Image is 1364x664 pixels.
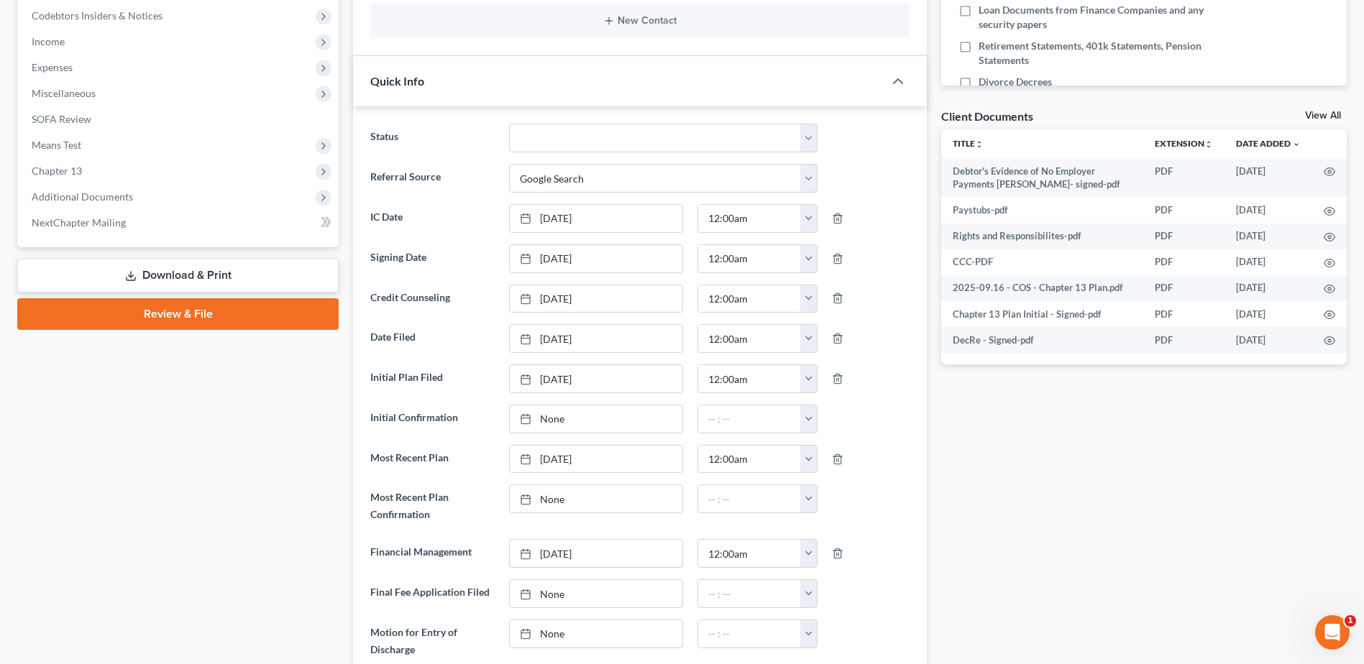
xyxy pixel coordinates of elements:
a: None [510,580,682,607]
i: unfold_more [975,140,984,149]
input: -- : -- [698,325,801,352]
span: Loan Documents from Finance Companies and any security papers [979,3,1233,32]
a: NextChapter Mailing [20,210,339,236]
td: [DATE] [1225,249,1312,275]
input: -- : -- [698,285,801,313]
a: [DATE] [510,540,682,567]
span: SOFA Review [32,113,91,125]
a: None [510,620,682,647]
td: PDF [1143,327,1225,353]
span: Additional Documents [32,190,133,203]
td: PDF [1143,301,1225,327]
a: View All [1305,111,1341,121]
a: Download & Print [17,259,339,292]
label: Initial Confirmation [363,405,501,433]
span: Retirement Statements, 401k Statements, Pension Statements [979,39,1233,68]
label: Most Recent Plan Confirmation [363,484,501,527]
a: Extensionunfold_more [1155,138,1213,149]
span: Codebtors Insiders & Notices [32,9,163,22]
input: -- : -- [698,485,801,512]
input: -- : -- [698,540,801,567]
input: -- : -- [698,205,801,232]
td: PDF [1143,275,1225,301]
span: Expenses [32,61,73,73]
span: Chapter 13 [32,165,82,177]
label: IC Date [363,204,501,233]
a: [DATE] [510,365,682,392]
span: Divorce Decrees [979,75,1052,89]
input: -- : -- [698,245,801,272]
td: [DATE] [1225,158,1312,198]
td: [DATE] [1225,197,1312,223]
input: -- : -- [698,446,801,473]
label: Motion for Entry of Discharge [363,619,501,663]
i: expand_more [1292,140,1301,149]
span: Quick Info [370,74,424,88]
a: Date Added expand_more [1236,138,1301,149]
td: DecRe - Signed-pdf [941,327,1143,353]
td: CCC-PDF [941,249,1143,275]
span: NextChapter Mailing [32,216,126,229]
a: Review & File [17,298,339,330]
a: Titleunfold_more [953,138,984,149]
td: 2025-09.16 - COS - Chapter 13 Plan.pdf [941,275,1143,301]
i: unfold_more [1204,140,1213,149]
a: [DATE] [510,446,682,473]
label: Date Filed [363,324,501,353]
span: 1 [1345,615,1356,627]
span: Income [32,35,65,47]
td: Chapter 13 Plan Initial - Signed-pdf [941,301,1143,327]
a: [DATE] [510,325,682,352]
td: [DATE] [1225,327,1312,353]
td: [DATE] [1225,223,1312,249]
label: Signing Date [363,244,501,273]
input: -- : -- [698,620,801,647]
td: Debtor's Evidence of No Employer Payments [PERSON_NAME]- signed-pdf [941,158,1143,198]
a: [DATE] [510,205,682,232]
span: Means Test [32,139,81,151]
a: [DATE] [510,245,682,272]
td: Rights and Responsibilites-pdf [941,223,1143,249]
button: New Contact [382,15,898,27]
td: PDF [1143,223,1225,249]
td: PDF [1143,158,1225,198]
label: Most Recent Plan [363,445,501,474]
td: [DATE] [1225,275,1312,301]
a: None [510,485,682,512]
td: PDF [1143,197,1225,223]
span: Miscellaneous [32,87,96,99]
label: Financial Management [363,539,501,568]
label: Final Fee Application Filed [363,579,501,608]
td: Paystubs-pdf [941,197,1143,223]
label: Referral Source [363,164,501,193]
a: None [510,405,682,433]
input: -- : -- [698,365,801,392]
label: Credit Counseling [363,285,501,313]
div: Client Documents [941,109,1033,124]
label: Status [363,124,501,152]
iframe: Intercom live chat [1315,615,1350,650]
input: -- : -- [698,405,801,433]
a: [DATE] [510,285,682,313]
td: [DATE] [1225,301,1312,327]
label: Initial Plan Filed [363,364,501,393]
a: SOFA Review [20,106,339,132]
td: PDF [1143,249,1225,275]
input: -- : -- [698,580,801,607]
